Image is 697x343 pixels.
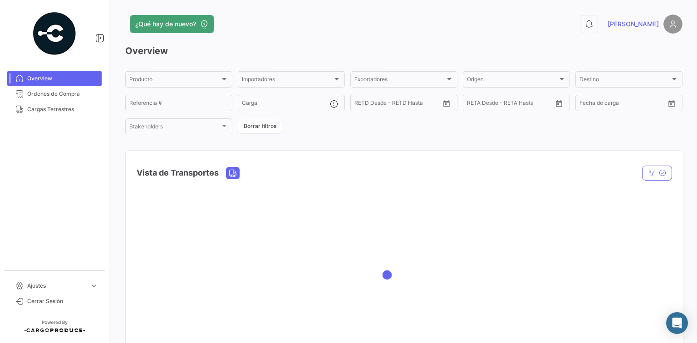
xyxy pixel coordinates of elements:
[135,20,196,29] span: ¿Qué hay de nuevo?
[130,15,214,33] button: ¿Qué hay de nuevo?
[602,101,643,108] input: Hasta
[440,97,453,110] button: Open calendar
[238,119,282,134] button: Borrar filtros
[7,102,102,117] a: Cargas Terrestres
[552,97,566,110] button: Open calendar
[27,105,98,113] span: Cargas Terrestres
[7,86,102,102] a: Órdenes de Compra
[608,20,659,29] span: [PERSON_NAME]
[665,97,678,110] button: Open calendar
[129,125,220,131] span: Stakeholders
[579,78,670,84] span: Destino
[354,78,445,84] span: Exportadores
[27,282,86,290] span: Ajustes
[90,282,98,290] span: expand_more
[354,101,371,108] input: Desde
[490,101,530,108] input: Hasta
[129,78,220,84] span: Producto
[27,74,98,83] span: Overview
[137,167,219,179] h4: Vista de Transportes
[242,78,333,84] span: Importadores
[7,71,102,86] a: Overview
[377,101,418,108] input: Hasta
[226,167,239,179] button: Land
[27,90,98,98] span: Órdenes de Compra
[27,297,98,305] span: Cerrar Sesión
[579,101,596,108] input: Desde
[467,78,558,84] span: Origen
[32,11,77,56] img: powered-by.png
[125,44,682,57] h3: Overview
[467,101,483,108] input: Desde
[663,15,682,34] img: placeholder-user.png
[666,312,688,334] div: Abrir Intercom Messenger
